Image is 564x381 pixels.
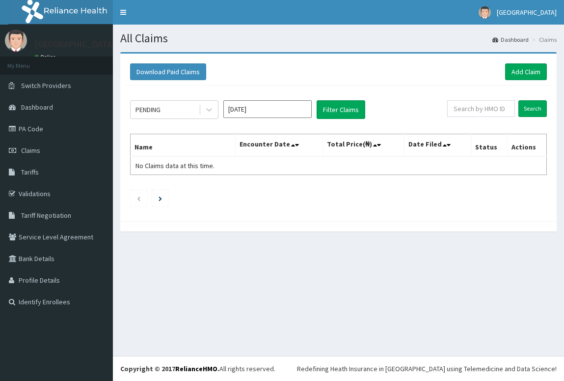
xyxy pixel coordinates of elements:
button: Filter Claims [317,100,365,119]
span: Dashboard [21,103,53,112]
footer: All rights reserved. [113,356,564,381]
span: No Claims data at this time. [135,161,215,170]
th: Name [131,134,236,157]
div: Redefining Heath Insurance in [GEOGRAPHIC_DATA] using Telemedicine and Data Science! [297,364,557,374]
span: Claims [21,146,40,155]
a: Next page [159,194,162,203]
a: Add Claim [505,63,547,80]
span: Tariff Negotiation [21,211,71,220]
a: Dashboard [492,35,529,44]
img: User Image [479,6,491,19]
th: Actions [508,134,547,157]
a: Online [34,54,58,60]
strong: Copyright © 2017 . [120,364,219,373]
h1: All Claims [120,32,557,45]
input: Select Month and Year [223,100,312,118]
input: Search [518,100,547,117]
button: Download Paid Claims [130,63,206,80]
li: Claims [530,35,557,44]
a: Previous page [136,194,141,203]
th: Encounter Date [235,134,323,157]
p: [GEOGRAPHIC_DATA] [34,40,115,49]
th: Total Price(₦) [323,134,404,157]
span: Switch Providers [21,81,71,90]
a: RelianceHMO [175,364,217,373]
div: PENDING [135,105,161,115]
span: [GEOGRAPHIC_DATA] [497,8,557,17]
th: Status [471,134,508,157]
span: Tariffs [21,168,39,176]
th: Date Filed [404,134,471,157]
img: User Image [5,29,27,52]
input: Search by HMO ID [447,100,515,117]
